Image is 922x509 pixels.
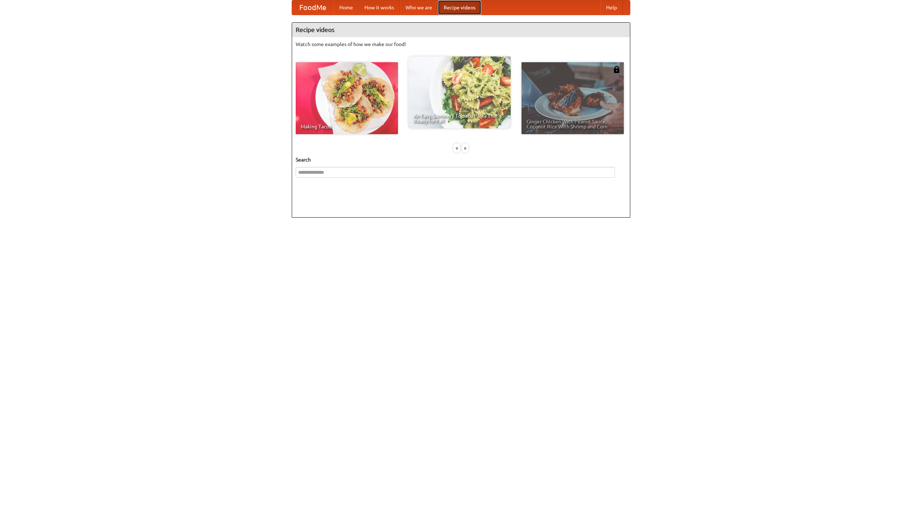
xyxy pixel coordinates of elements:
div: » [462,144,469,153]
a: FoodMe [292,0,334,15]
a: Recipe videos [438,0,481,15]
h4: Recipe videos [292,23,630,37]
a: Home [334,0,359,15]
a: Making Tacos [296,62,398,134]
a: Help [600,0,623,15]
a: An Easy, Summery Tomato Pasta That's Ready for Fall [408,56,511,128]
span: Making Tacos [301,124,393,129]
span: An Easy, Summery Tomato Pasta That's Ready for Fall [413,113,506,123]
h5: Search [296,156,626,163]
p: Watch some examples of how we make our food! [296,41,626,48]
a: How it works [359,0,400,15]
a: Who we are [400,0,438,15]
div: « [453,144,460,153]
img: 483408.png [613,66,620,73]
